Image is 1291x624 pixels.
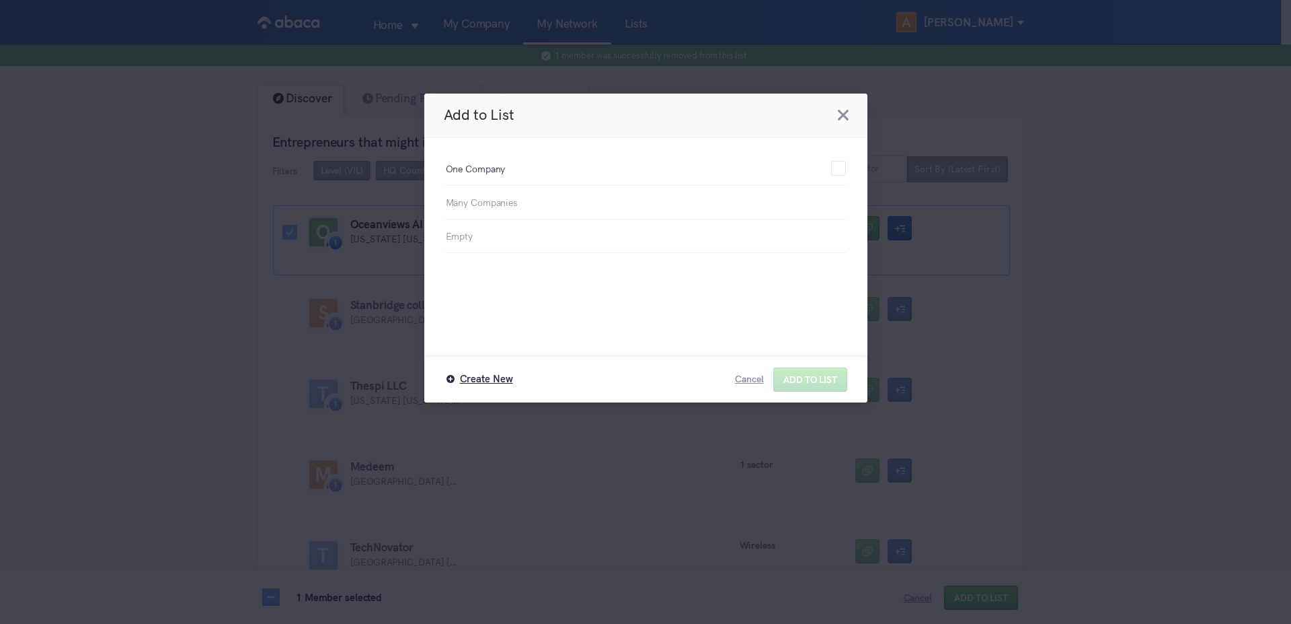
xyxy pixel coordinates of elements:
[460,372,513,386] div: Create New
[446,229,831,244] span: Empty
[735,372,763,386] div: Cancel
[445,368,513,392] button: Icon - plus-darkCreate New
[446,195,831,210] span: Many Companies
[445,374,456,384] img: Icon - plus-dark
[735,368,763,392] button: Cancel
[444,105,514,124] span: Add to List
[446,162,831,176] span: One Company
[838,110,855,127] button: Close this dialog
